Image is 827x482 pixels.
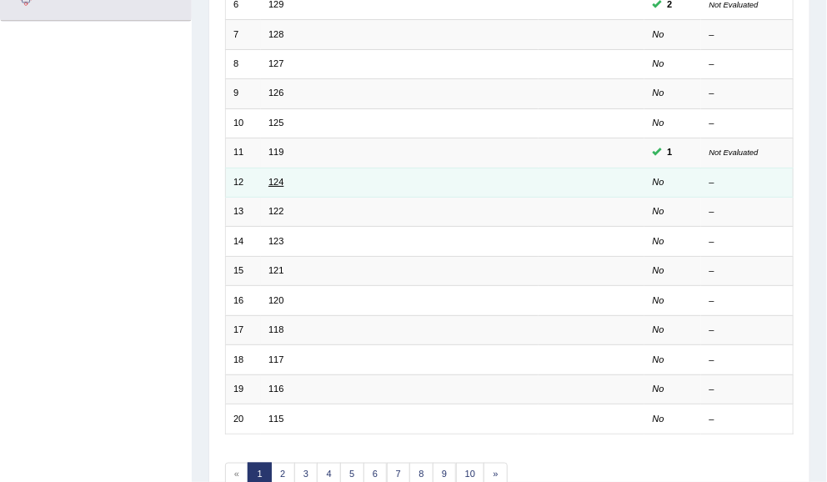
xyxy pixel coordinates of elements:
div: – [709,235,785,249]
td: 10 [225,108,261,138]
em: No [653,354,664,364]
a: 127 [268,58,283,68]
em: No [653,265,664,275]
em: No [653,206,664,216]
div: – [709,58,785,71]
div: – [709,117,785,130]
td: 11 [225,138,261,168]
em: No [653,236,664,246]
small: Not Evaluated [709,148,759,157]
td: 19 [225,374,261,404]
td: 13 [225,198,261,227]
td: 17 [225,315,261,344]
em: No [653,384,664,394]
a: 128 [268,29,283,39]
td: 18 [225,345,261,374]
a: 125 [268,118,283,128]
em: No [653,58,664,68]
td: 20 [225,404,261,434]
em: No [653,295,664,305]
td: 12 [225,168,261,197]
div: – [709,28,785,42]
div: – [709,383,785,396]
td: 16 [225,286,261,315]
a: 120 [268,295,283,305]
div: – [709,294,785,308]
em: No [653,29,664,39]
em: No [653,118,664,128]
em: No [653,177,664,187]
a: 117 [268,354,283,364]
div: – [709,324,785,337]
td: 15 [225,256,261,285]
a: 118 [268,324,283,334]
div: – [709,205,785,218]
a: 123 [268,236,283,246]
div: – [709,354,785,367]
td: 14 [225,227,261,256]
span: You can still take this question [662,145,678,160]
a: 126 [268,88,283,98]
div: – [709,264,785,278]
a: 121 [268,265,283,275]
td: 8 [225,49,261,78]
td: 7 [225,20,261,49]
em: No [653,88,664,98]
a: 119 [268,147,283,157]
div: – [709,87,785,100]
a: 116 [268,384,283,394]
a: 122 [268,206,283,216]
em: No [653,324,664,334]
a: 115 [268,414,283,424]
div: – [709,413,785,426]
td: 9 [225,79,261,108]
a: 124 [268,177,283,187]
em: No [653,414,664,424]
div: – [709,176,785,189]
